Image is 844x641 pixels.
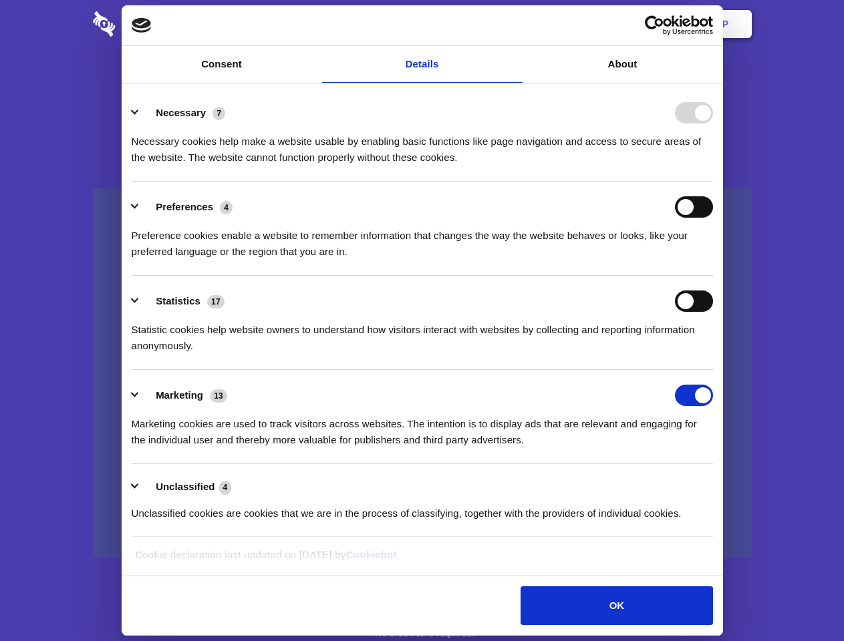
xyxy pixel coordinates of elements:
button: OK [521,586,712,625]
div: Necessary cookies help make a website usable by enabling basic functions like page navigation and... [132,124,713,166]
div: Statistic cookies help website owners to understand how visitors interact with websites by collec... [132,312,713,354]
span: 17 [207,295,225,308]
a: Pricing [392,3,450,45]
img: logo [132,18,152,33]
span: 7 [213,107,225,120]
div: Unclassified cookies are cookies that we are in the process of classifying, together with the pro... [132,495,713,521]
button: Necessary (7) [132,102,234,124]
iframe: Drift Widget Chat Controller [777,574,828,625]
a: About [523,46,723,83]
div: Marketing cookies are used to track visitors across websites. The intention is to display ads tha... [132,406,713,448]
button: Preferences (4) [132,196,241,218]
button: Marketing (13) [132,385,236,406]
a: Details [322,46,523,83]
label: Necessary [156,107,206,118]
label: Preferences [156,201,213,212]
div: Preference cookies enable a website to remember information that changes the way the website beha... [132,218,713,260]
span: 4 [220,201,233,214]
span: 13 [210,389,227,403]
a: Contact [542,3,603,45]
a: Consent [122,46,322,83]
h4: Auto-redaction of sensitive data, encrypted data sharing and self-destructing private chats. Shar... [93,122,752,166]
a: Wistia video thumbnail [93,188,752,559]
img: logo-wordmark-white-trans-d4663122ce5f474addd5e946df7df03e33cb6a1c49d2221995e7729f52c070b2.svg [93,11,207,37]
label: Marketing [156,389,203,401]
a: Usercentrics Cookiebot - opens in a new window [596,15,713,35]
button: Statistics (17) [132,290,233,312]
label: Statistics [156,295,200,306]
div: Cookie declaration last updated on [DATE] by [125,547,719,573]
span: 4 [219,481,232,494]
h1: Eliminate Slack Data Loss. [93,60,752,108]
button: Unclassified (4) [132,479,240,495]
a: Login [606,3,664,45]
a: Cookiebot [346,549,397,560]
